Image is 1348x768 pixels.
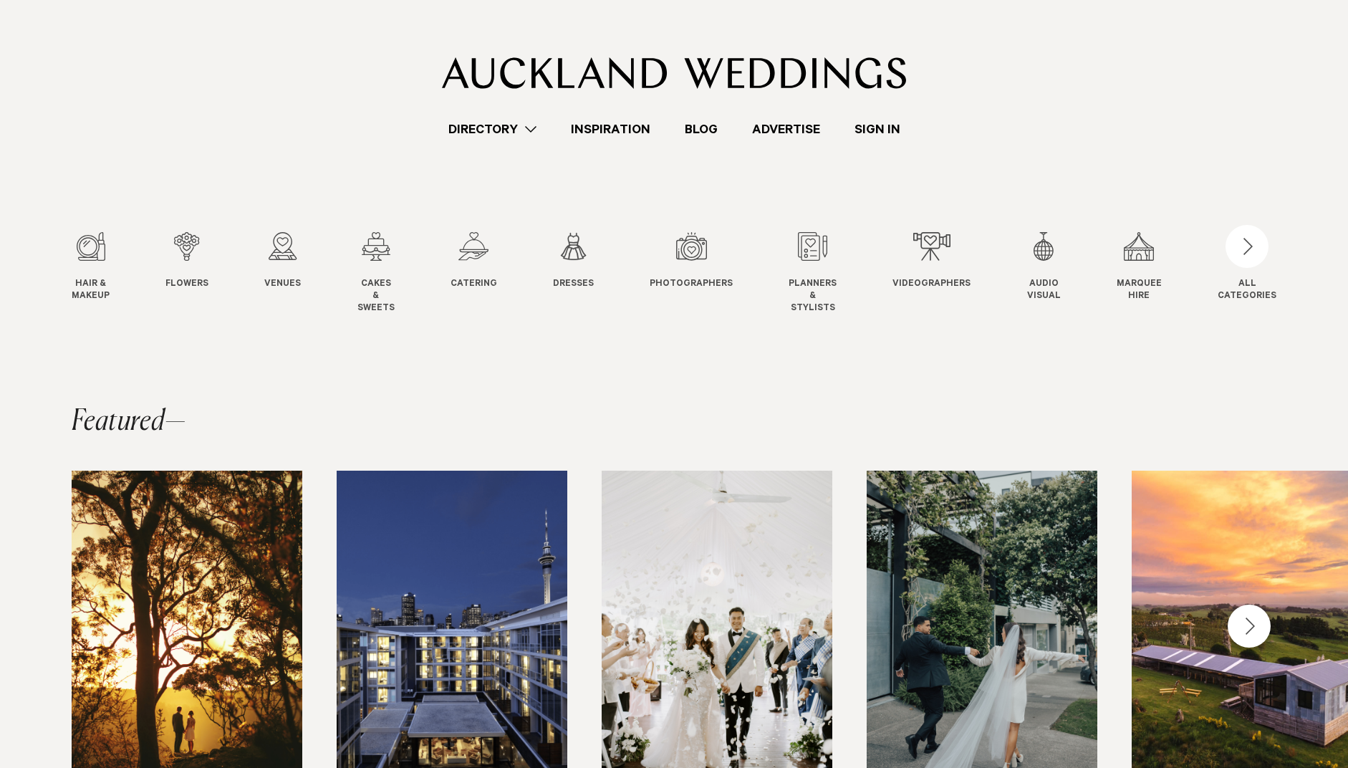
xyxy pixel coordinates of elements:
a: Venues [264,232,301,291]
h2: Featured [72,408,186,436]
span: Hair & Makeup [72,279,110,303]
a: Photographers [650,232,733,291]
span: Marquee Hire [1117,279,1162,303]
a: Marquee Hire [1117,232,1162,303]
a: Dresses [553,232,594,291]
a: Planners & Stylists [789,232,837,315]
swiper-slide: 10 / 12 [1027,232,1089,315]
div: ALL CATEGORIES [1218,279,1276,303]
swiper-slide: 3 / 12 [264,232,329,315]
span: Audio Visual [1027,279,1061,303]
a: Sign In [837,120,918,139]
swiper-slide: 8 / 12 [789,232,865,315]
a: Videographers [892,232,971,291]
span: Flowers [165,279,208,291]
swiper-slide: 11 / 12 [1117,232,1190,315]
a: Directory [431,120,554,139]
swiper-slide: 2 / 12 [165,232,237,315]
swiper-slide: 5 / 12 [451,232,526,315]
span: Planners & Stylists [789,279,837,315]
span: Dresses [553,279,594,291]
a: Catering [451,232,497,291]
a: Flowers [165,232,208,291]
span: Cakes & Sweets [357,279,395,315]
a: Advertise [735,120,837,139]
swiper-slide: 7 / 12 [650,232,761,315]
button: ALLCATEGORIES [1218,232,1276,299]
span: Catering [451,279,497,291]
swiper-slide: 6 / 12 [553,232,622,315]
span: Videographers [892,279,971,291]
swiper-slide: 4 / 12 [357,232,423,315]
a: Cakes & Sweets [357,232,395,315]
span: Photographers [650,279,733,291]
img: Auckland Weddings Logo [442,57,907,89]
swiper-slide: 9 / 12 [892,232,999,315]
a: Audio Visual [1027,232,1061,303]
a: Inspiration [554,120,668,139]
span: Venues [264,279,301,291]
swiper-slide: 1 / 12 [72,232,138,315]
a: Hair & Makeup [72,232,110,303]
a: Blog [668,120,735,139]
